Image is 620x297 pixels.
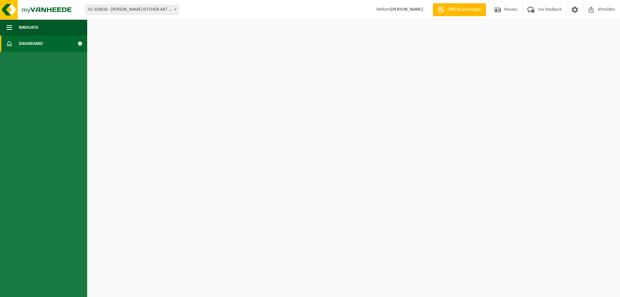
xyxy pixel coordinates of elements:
a: Offerte aanvragen [433,3,486,16]
strong: [PERSON_NAME] [391,7,423,12]
span: 01-103816 - HEYSE KITCHEN ART - DE PINTE [85,5,179,15]
span: 01-103816 - HEYSE KITCHEN ART - DE PINTE [86,5,179,14]
span: Navigatie [19,19,39,36]
span: Offerte aanvragen [446,6,483,13]
span: Dashboard [19,36,43,52]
